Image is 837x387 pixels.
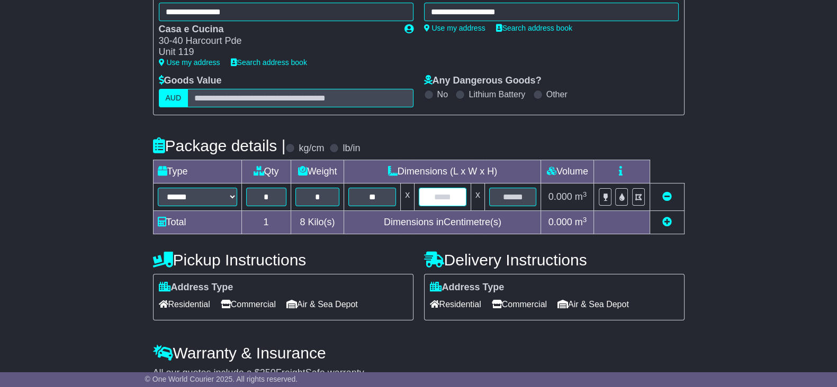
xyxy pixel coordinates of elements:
[575,191,587,202] span: m
[241,160,291,183] td: Qty
[492,296,547,312] span: Commercial
[344,160,541,183] td: Dimensions (L x W x H)
[145,375,298,383] span: © One World Courier 2025. All rights reserved.
[291,211,344,234] td: Kilo(s)
[159,24,394,35] div: Casa e Cucina
[541,160,594,183] td: Volume
[159,58,220,67] a: Use my address
[159,75,222,87] label: Goods Value
[153,160,241,183] td: Type
[548,191,572,202] span: 0.000
[546,89,568,99] label: Other
[241,211,291,234] td: 1
[159,89,188,107] label: AUD
[159,47,394,58] div: Unit 119
[343,143,360,154] label: lb/in
[424,75,542,87] label: Any Dangerous Goods?
[430,296,481,312] span: Residential
[471,183,484,211] td: x
[231,58,307,67] a: Search address book
[424,251,685,269] h4: Delivery Instructions
[662,217,672,227] a: Add new item
[153,367,685,379] div: All our quotes include a $ FreightSafe warranty.
[583,216,587,224] sup: 3
[286,296,358,312] span: Air & Sea Depot
[344,211,541,234] td: Dimensions in Centimetre(s)
[159,282,233,293] label: Address Type
[159,35,394,47] div: 30-40 Harcourt Pde
[548,217,572,227] span: 0.000
[159,296,210,312] span: Residential
[300,217,305,227] span: 8
[469,89,525,99] label: Lithium Battery
[153,251,413,269] h4: Pickup Instructions
[575,217,587,227] span: m
[299,143,324,154] label: kg/cm
[424,24,485,32] a: Use my address
[437,89,448,99] label: No
[557,296,629,312] span: Air & Sea Depot
[153,344,685,362] h4: Warranty & Insurance
[662,191,672,202] a: Remove this item
[153,211,241,234] td: Total
[221,296,276,312] span: Commercial
[401,183,415,211] td: x
[496,24,572,32] a: Search address book
[430,282,505,293] label: Address Type
[291,160,344,183] td: Weight
[583,190,587,198] sup: 3
[260,367,276,378] span: 250
[153,137,286,154] h4: Package details |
